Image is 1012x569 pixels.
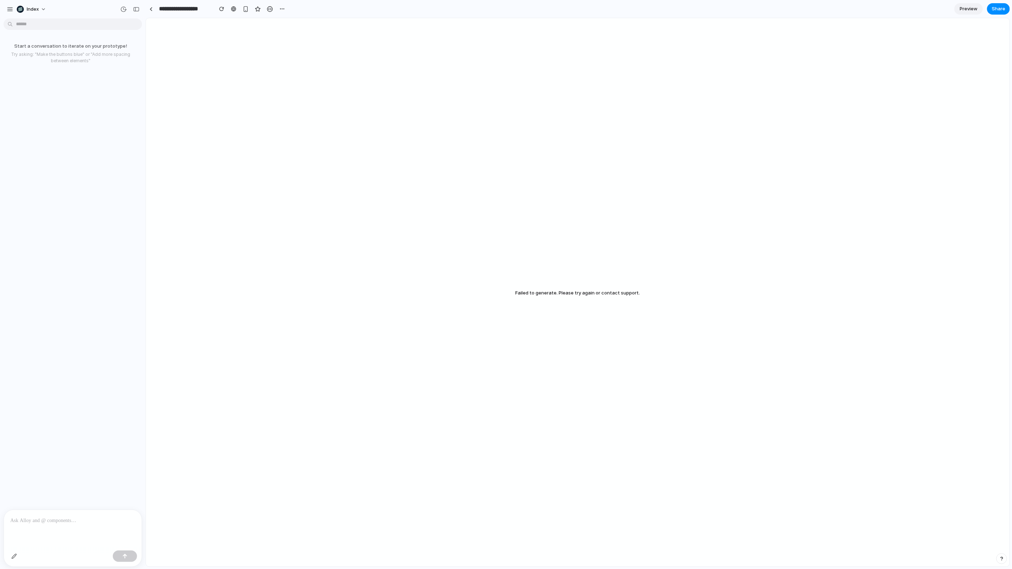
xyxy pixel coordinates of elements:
p: Start a conversation to iterate on your prototype! [3,43,138,50]
button: Index [14,4,50,15]
p: Try asking: "Make the buttons blue" or "Add more spacing between elements" [3,51,138,64]
a: Preview [954,3,983,15]
span: Preview [960,5,977,12]
span: Failed to generate. Please try again or contact support. [516,290,640,296]
button: Share [987,3,1010,15]
span: Share [992,5,1005,12]
span: Index [27,6,39,13]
